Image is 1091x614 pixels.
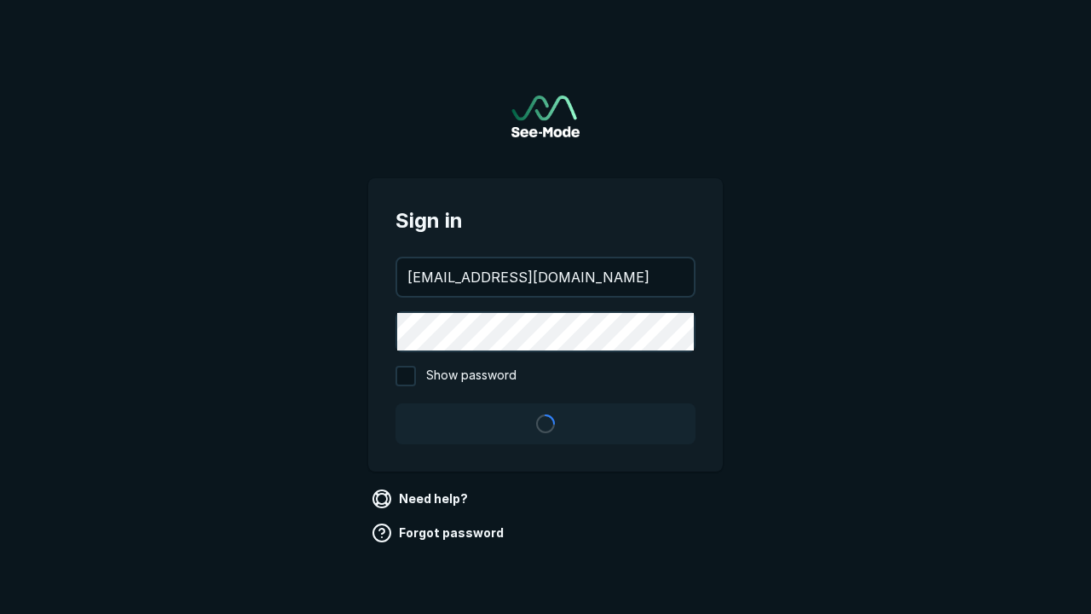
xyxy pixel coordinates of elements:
span: Sign in [395,206,696,236]
span: Show password [426,366,517,386]
a: Need help? [368,485,475,513]
a: Go to sign in [511,96,580,137]
img: See-Mode Logo [511,96,580,137]
a: Forgot password [368,519,511,547]
input: your@email.com [397,258,694,296]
